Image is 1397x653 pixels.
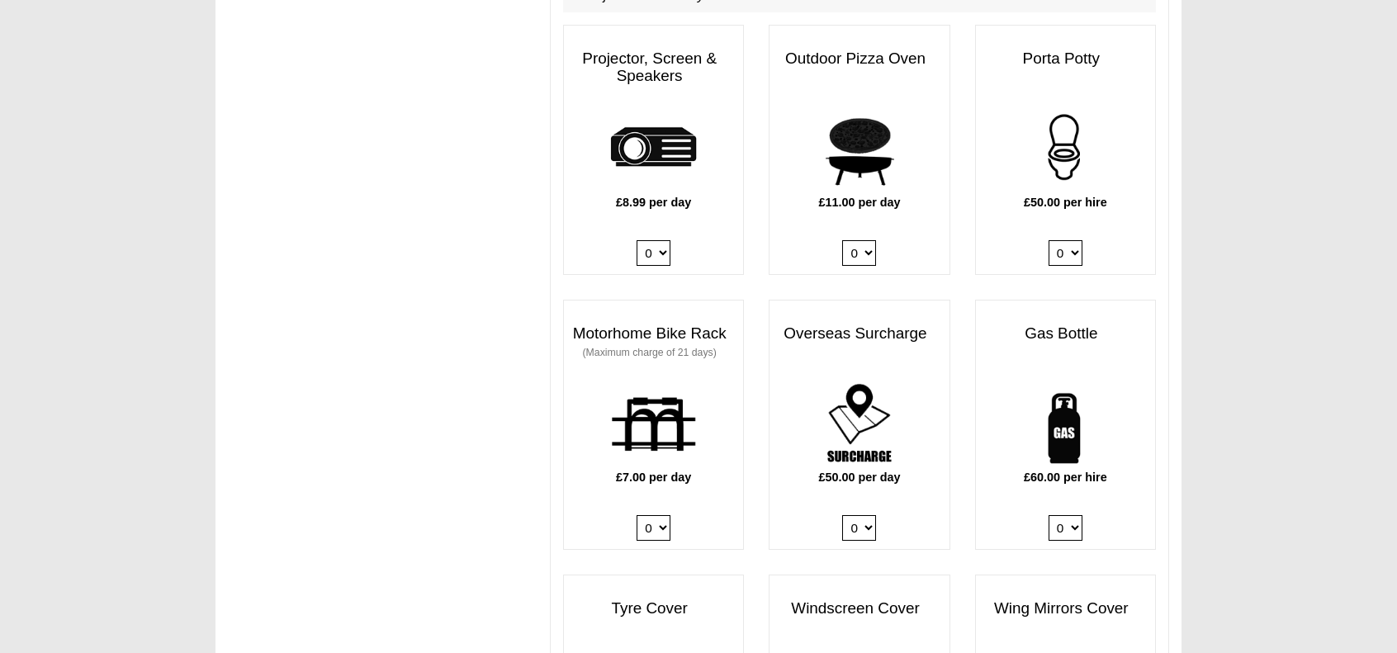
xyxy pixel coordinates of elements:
[616,471,691,484] b: £7.00 per day
[1021,104,1110,194] img: potty.png
[564,317,743,368] h3: Motorhome Bike Rack
[976,317,1155,351] h3: Gas Bottle
[976,592,1155,626] h3: Wing Mirrors Cover
[976,42,1155,76] h3: Porta Potty
[818,196,900,209] b: £11.00 per day
[583,347,717,358] small: (Maximum charge of 21 days)
[818,471,900,484] b: £50.00 per day
[564,42,743,93] h3: Projector, Screen & Speakers
[609,104,698,194] img: projector.png
[770,317,949,351] h3: Overseas Surcharge
[770,592,949,626] h3: Windscreen Cover
[564,592,743,626] h3: Tyre Cover
[609,379,698,469] img: bike-rack.png
[1024,196,1107,209] b: £50.00 per hire
[770,42,949,76] h3: Outdoor Pizza Oven
[815,379,905,469] img: surcharge.png
[815,104,905,194] img: pizza.png
[1021,379,1110,469] img: gas-bottle.png
[1024,471,1107,484] b: £60.00 per hire
[616,196,691,209] b: £8.99 per day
